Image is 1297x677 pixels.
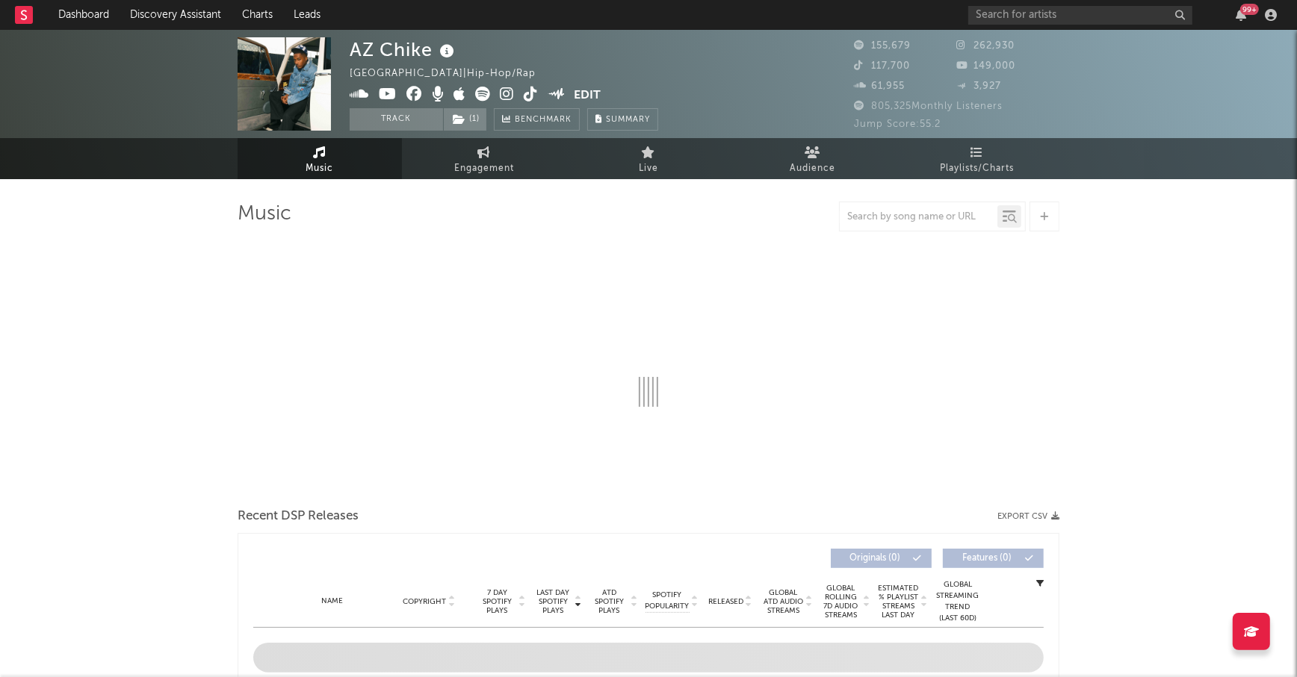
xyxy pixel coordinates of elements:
[533,588,573,615] span: Last Day Spotify Plays
[968,6,1192,25] input: Search for artists
[957,61,1016,71] span: 149,000
[477,588,517,615] span: 7 Day Spotify Plays
[283,596,381,607] div: Name
[606,116,650,124] span: Summary
[444,108,486,131] button: (1)
[957,41,1015,51] span: 262,930
[238,508,359,525] span: Recent DSP Releases
[1240,4,1259,15] div: 99 +
[708,597,743,606] span: Released
[515,111,572,129] span: Benchmark
[953,554,1021,563] span: Features ( 0 )
[566,138,731,179] a: Live
[957,81,1002,91] span: 3,927
[820,584,861,620] span: Global Rolling 7D Audio Streams
[763,588,804,615] span: Global ATD Audio Streams
[646,590,690,612] span: Spotify Popularity
[854,102,1003,111] span: 805,325 Monthly Listeners
[895,138,1059,179] a: Playlists/Charts
[854,81,905,91] span: 61,955
[575,87,601,105] button: Edit
[854,41,911,51] span: 155,679
[854,61,910,71] span: 117,700
[350,108,443,131] button: Track
[1236,9,1246,21] button: 99+
[306,160,334,178] span: Music
[878,584,919,620] span: Estimated % Playlist Streams Last Day
[350,65,553,83] div: [GEOGRAPHIC_DATA] | Hip-Hop/Rap
[840,211,997,223] input: Search by song name or URL
[589,588,629,615] span: ATD Spotify Plays
[790,160,836,178] span: Audience
[238,138,402,179] a: Music
[841,554,909,563] span: Originals ( 0 )
[403,597,446,606] span: Copyright
[350,37,458,62] div: AZ Chike
[454,160,514,178] span: Engagement
[731,138,895,179] a: Audience
[639,160,658,178] span: Live
[831,549,932,568] button: Originals(0)
[494,108,580,131] a: Benchmark
[854,119,941,129] span: Jump Score: 55.2
[402,138,566,179] a: Engagement
[935,579,980,624] div: Global Streaming Trend (Last 60D)
[997,512,1059,521] button: Export CSV
[941,160,1015,178] span: Playlists/Charts
[443,108,487,131] span: ( 1 )
[943,549,1044,568] button: Features(0)
[587,108,658,131] button: Summary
